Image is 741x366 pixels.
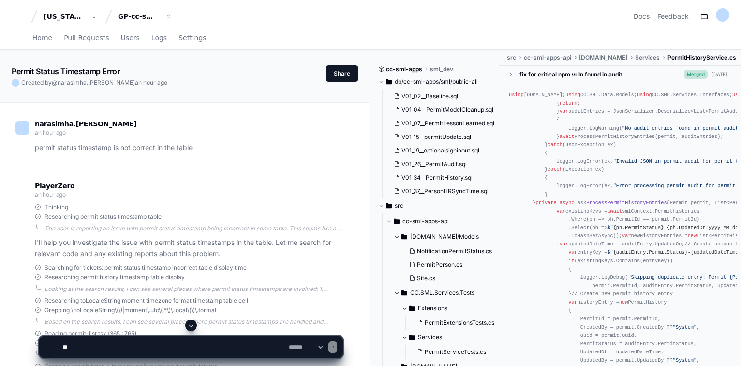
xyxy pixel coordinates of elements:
button: CC.SML.Services.Tests [394,285,507,301]
span: PermitExtensionsTests.cs [425,319,494,327]
a: Users [121,27,140,49]
span: Users [121,35,140,41]
span: an hour ago [135,79,167,86]
span: V01_26__PermitAudit.sql [401,160,467,168]
span: using [565,92,580,98]
span: sml_dev [430,65,453,73]
span: @ [52,79,58,86]
button: src [378,198,492,213]
span: Pull Requests [64,35,109,41]
span: Searching for tickets: permit status timestamp incorrect table display time [44,264,247,272]
a: Settings [178,27,206,49]
div: Looking at the search results, I can see several places where permit status timestamps are involv... [44,285,343,293]
button: [US_STATE] Pacific [40,8,102,25]
span: [DOMAIN_NAME] [579,54,627,61]
div: [US_STATE] Pacific [44,12,85,21]
span: ProcessPermitHistoryEntries [586,200,667,206]
a: Home [32,27,52,49]
span: V01_04__PermitModelCleanup.sql [401,106,493,114]
span: var [622,233,631,239]
span: V01_37__PersonHRSyncTime.sql [401,187,489,195]
span: an hour ago [35,129,66,136]
span: src [507,54,516,61]
button: Feedback [657,12,689,21]
span: Extensions [418,305,447,312]
span: var [568,249,577,255]
span: using [637,92,652,98]
span: narasimha.[PERSON_NAME] [58,79,135,86]
span: Researching permit history timestamp table display [44,274,185,281]
p: I'll help you investigate the issue with permit status timestamps in the table. Let me search for... [35,237,343,259]
span: var [568,299,577,305]
span: Researching permit status timestamp table [44,213,162,221]
span: Site.cs [417,274,435,282]
span: V01_34__PermitHistory.sql [401,174,473,182]
div: fix for critical npm vuln found in audit [519,71,622,78]
button: V01_37__PersonHRSyncTime.sql [390,184,494,198]
span: new [688,233,697,239]
span: if [568,258,574,264]
span: Merged [684,70,708,79]
span: Services [635,54,660,61]
span: using [509,92,524,98]
svg: Directory [386,200,392,212]
div: GP-cc-sml-apps [118,12,160,21]
span: Home [32,35,52,41]
span: db/cc-sml-apps/sml/public-all [395,78,478,86]
span: Grepping \.toLocaleString\(\)|moment\.utc\(.*\)\.local\(\)\.format [44,306,217,314]
span: private [535,200,556,206]
span: Thinking [44,203,68,211]
span: an hour ago [35,191,66,198]
button: Site.cs [405,272,502,285]
button: db/cc-sml-apps/sml/public-all [378,74,492,90]
button: V01_04__PermitModelCleanup.sql [390,103,494,117]
svg: Directory [401,231,407,243]
span: NotificationPermitStatus.cs [417,247,492,255]
span: PlayerZero [35,183,74,189]
p: permit status timestamp is not correct in the table [35,142,343,153]
button: Extensions [401,301,507,316]
span: catch [548,142,563,148]
span: cc-sml-apps-api [524,54,571,61]
span: V01_02__Baseline.sql [401,92,458,100]
span: await [560,134,575,139]
span: Researching toLocaleString moment timezone format timestamp table cell [44,297,248,305]
span: Settings [178,35,206,41]
span: async [560,200,575,206]
span: V01_19__optionalsigninout.sql [401,147,479,154]
button: V01_02__Baseline.sql [390,90,494,103]
span: await [607,208,622,214]
div: [DATE] [711,71,727,78]
div: Based on the search results, I can see several places where permit status timestamps are handled ... [44,318,343,326]
span: cc-sml-apps [386,65,422,73]
span: CC.SML.Services.Tests [410,289,474,297]
button: V01_34__PermitHistory.sql [390,171,494,184]
span: var [560,241,568,247]
button: GP-cc-sml-apps [114,8,176,25]
a: Docs [634,12,650,21]
button: Share [326,65,358,82]
app-text-character-animate: Permit Status Timestamp Error [12,66,119,76]
button: [DOMAIN_NAME]/Models [394,229,507,244]
button: PermitPerson.cs [405,258,502,272]
svg: Directory [394,215,400,227]
button: V01_07__PermitLessonLearned.sql [390,117,494,130]
span: {ph.PermitStatus} [613,225,664,230]
span: src [395,202,403,210]
div: The user is reporting an issue with permit status timestamp being incorrect in some table. This s... [44,225,343,232]
svg: Directory [401,287,407,299]
svg: Directory [409,303,415,314]
span: cc-sml-apps-api [402,217,449,225]
span: catch [548,167,563,172]
span: PermitPerson.cs [417,261,462,269]
button: V01_19__optionalsigninout.sql [390,144,494,157]
span: PermitHistoryService.cs [667,54,736,61]
span: new [619,299,628,305]
span: var [557,208,565,214]
span: Created by [21,79,167,87]
span: V01_15__permitUpdate.sql [401,133,471,141]
span: Logs [151,35,167,41]
span: return [560,100,578,106]
button: V01_15__permitUpdate.sql [390,130,494,144]
span: narasimha.[PERSON_NAME] [35,120,136,128]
